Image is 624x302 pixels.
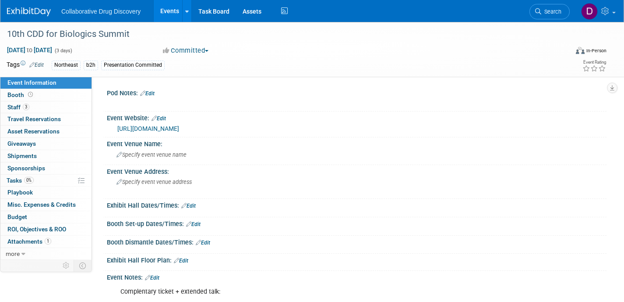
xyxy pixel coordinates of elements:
div: Event Notes: [107,271,606,282]
div: Event Venue Name: [107,137,606,148]
span: Specify event venue name [116,151,187,158]
a: Edit [145,275,159,281]
a: Booth [0,89,92,101]
a: Misc. Expenses & Credits [0,199,92,211]
a: Edit [196,240,210,246]
div: In-Person [586,47,606,54]
a: Search [529,4,570,19]
span: Budget [7,213,27,220]
span: (3 days) [54,48,72,54]
div: 10th CDD for Biologics Summit [4,26,555,42]
span: Travel Reservations [7,115,61,122]
a: more [0,248,92,260]
span: Tasks [7,177,34,184]
span: Search [541,8,561,15]
a: Edit [174,258,188,264]
a: Edit [181,203,196,209]
a: Tasks0% [0,175,92,187]
a: Event Information [0,77,92,89]
td: Toggle Event Tabs [74,260,92,271]
img: Format-Inperson.png [576,47,585,54]
a: [URL][DOMAIN_NAME] [117,125,179,132]
a: Giveaways [0,138,92,150]
div: Exhibit Hall Dates/Times: [107,199,606,210]
span: 3 [23,104,29,110]
span: Misc. Expenses & Credits [7,201,76,208]
span: Event Information [7,79,56,86]
a: Edit [186,221,201,227]
a: Budget [0,211,92,223]
div: Presentation Committed [101,61,165,70]
a: Attachments1 [0,236,92,248]
a: Travel Reservations [0,113,92,125]
div: Booth Dismantle Dates/Times: [107,236,606,247]
div: Northeast [52,61,81,70]
span: [DATE] [DATE] [7,46,53,54]
a: Staff3 [0,101,92,113]
span: 0% [24,177,34,183]
span: Specify event venue address [116,179,192,185]
a: ROI, Objectives & ROO [0,223,92,235]
img: ExhibitDay [7,7,51,16]
td: Personalize Event Tab Strip [59,260,74,271]
div: Event Website: [107,111,606,123]
a: Playbook [0,187,92,198]
span: Staff [7,104,29,111]
span: more [6,250,20,257]
div: Event Format [518,46,606,59]
span: ROI, Objectives & ROO [7,226,66,233]
div: Booth Set-up Dates/Times: [107,217,606,229]
span: Playbook [7,189,33,196]
div: Exhibit Hall Floor Plan: [107,254,606,265]
a: Edit [152,115,166,122]
span: Booth not reserved yet [26,91,35,98]
div: Pod Notes: [107,86,606,98]
span: Collaborative Drug Discovery [61,8,141,15]
span: Attachments [7,238,51,245]
a: Asset Reservations [0,126,92,137]
span: Asset Reservations [7,128,60,135]
td: Tags [7,60,44,70]
span: Booth [7,91,35,98]
a: Shipments [0,150,92,162]
span: Sponsorships [7,165,45,172]
a: Edit [29,62,44,68]
button: Committed [160,46,212,55]
a: Sponsorships [0,162,92,174]
span: 1 [45,238,51,244]
a: Edit [140,90,155,97]
span: to [25,47,34,54]
span: Shipments [7,152,37,159]
img: Daniel Castro [581,3,598,20]
div: b2h [84,61,98,70]
span: Giveaways [7,140,36,147]
div: Event Venue Address: [107,165,606,176]
div: Event Rating [582,60,606,65]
